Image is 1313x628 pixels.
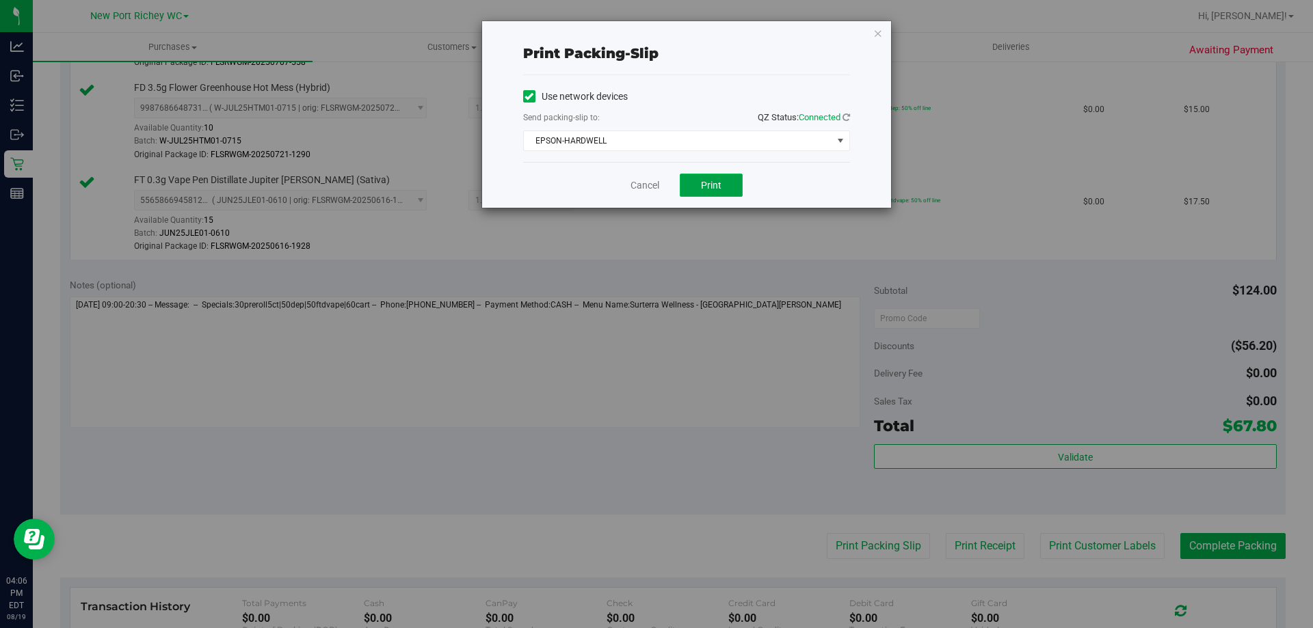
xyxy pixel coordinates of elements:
span: Connected [799,112,840,122]
button: Print [680,174,743,197]
label: Use network devices [523,90,628,104]
span: Print packing-slip [523,45,659,62]
iframe: Resource center [14,519,55,560]
span: EPSON-HARDWELL [524,131,832,150]
a: Cancel [631,178,659,193]
span: Print [701,180,721,191]
label: Send packing-slip to: [523,111,600,124]
span: select [832,131,849,150]
span: QZ Status: [758,112,850,122]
